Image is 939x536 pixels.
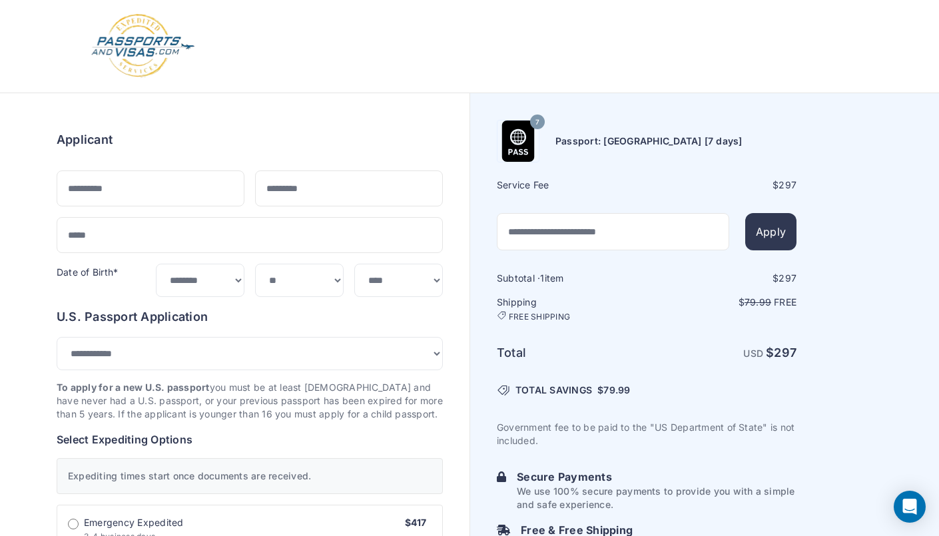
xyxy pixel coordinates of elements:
[497,296,645,322] h6: Shipping
[497,421,796,447] p: Government fee to be paid to the "US Department of State" is not included.
[540,272,544,284] span: 1
[509,312,570,322] span: FREE SHIPPING
[603,384,630,396] span: 79.99
[497,178,645,192] h6: Service Fee
[555,134,743,148] h6: Passport: [GEOGRAPHIC_DATA] [7 days]
[766,346,796,360] strong: $
[517,485,796,511] p: We use 100% secure payments to provide you with a simple and safe experience.
[743,348,763,359] span: USD
[774,296,796,308] span: Free
[57,458,443,494] div: Expediting times start once documents are received.
[517,469,796,485] h6: Secure Payments
[648,178,796,192] div: $
[779,272,796,284] span: 297
[497,121,539,162] img: Product Name
[515,384,592,397] span: TOTAL SAVINGS
[774,346,796,360] span: 297
[90,13,196,79] img: Logo
[535,114,539,131] span: 7
[497,344,645,362] h6: Total
[648,272,796,285] div: $
[745,213,796,250] button: Apply
[597,384,630,397] span: $
[894,491,926,523] div: Open Intercom Messenger
[57,131,113,149] h6: Applicant
[57,308,443,326] h6: U.S. Passport Application
[57,382,210,393] strong: To apply for a new U.S. passport
[57,381,443,421] p: you must be at least [DEMOGRAPHIC_DATA] and have never had a U.S. passport, or your previous pass...
[497,272,645,285] h6: Subtotal · item
[57,266,118,278] label: Date of Birth*
[779,179,796,190] span: 297
[648,296,796,309] p: $
[745,296,771,308] span: 79.99
[405,517,426,528] span: $417
[57,431,443,447] h6: Select Expediting Options
[84,516,184,529] span: Emergency Expedited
